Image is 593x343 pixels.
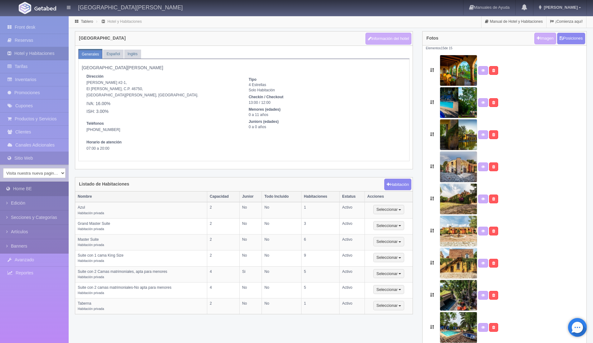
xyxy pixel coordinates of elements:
[262,202,301,218] td: No
[78,275,104,279] small: Habitación privada
[301,234,339,250] td: 6
[86,120,239,152] address: [PHONE_NUMBER] 07:00 a 20:00
[207,282,240,298] td: 4
[249,82,402,93] dd: 4 Estrellas Solo Habitación
[262,234,301,250] td: No
[239,202,262,218] td: No
[239,234,262,250] td: No
[86,140,122,144] strong: Horario de atención
[534,33,556,44] a: Imagen
[340,250,365,266] td: Activo
[239,298,262,314] td: No
[239,191,262,202] th: Junior
[440,119,477,150] img: 558_7405.jpg
[365,191,413,202] th: Acciones
[239,218,262,234] td: No
[78,291,104,295] small: Habitación privada
[301,191,339,202] th: Habitaciones
[340,191,365,202] th: Estatus
[373,285,404,294] button: Seleccionar
[207,250,240,266] td: 2
[384,179,411,191] button: Habitación
[207,191,240,202] th: Capacidad
[81,19,93,24] a: Tablero
[78,211,104,215] small: Habitación privada
[19,2,31,14] img: Getabed
[82,65,406,70] h5: [GEOGRAPHIC_DATA][PERSON_NAME]
[86,101,239,106] h5: IVA: 16.00%
[75,266,207,282] td: Suite con 2 Camas matrimoniales, apta para menores
[262,191,301,202] th: Todo Incluido
[103,50,123,59] a: Español
[79,182,129,186] h4: Listado de Habitaciones
[557,33,585,44] button: Posiciones
[79,36,126,41] h4: [GEOGRAPHIC_DATA]
[249,94,402,100] dt: Checkin / Checkout
[34,6,56,11] img: Getabed
[340,282,365,298] td: Activo
[249,112,402,118] dd: 0 a 11 años
[340,234,365,250] td: Activo
[239,266,262,282] td: Si
[542,5,578,10] span: [PERSON_NAME]
[75,298,207,314] td: Taberna
[426,46,452,50] small: Elementos de 15
[78,50,102,59] a: Generales
[86,74,104,79] strong: Dirección
[340,298,365,314] td: Activo
[249,119,402,124] dt: Juniors (edades)
[340,202,365,218] td: Activo
[75,191,207,202] th: Nombre
[340,266,365,282] td: Activo
[373,237,404,246] button: Seleccionar
[262,282,301,298] td: No
[207,266,240,282] td: 4
[301,218,339,234] td: 3
[440,215,477,247] img: 558_6610.png
[365,33,412,45] button: Información del hotel
[373,301,404,310] button: Seleccionar
[546,16,586,28] a: ¡Comienza aquí!
[440,183,477,215] img: 558_6611.png
[262,250,301,266] td: No
[249,124,402,130] dd: 0 a 0 años
[78,227,104,231] small: Habitación privada
[75,202,207,218] td: Azul
[262,266,301,282] td: No
[440,55,477,86] img: 558_7313.jpg
[373,253,404,262] button: Seleccionar
[207,202,240,218] td: 2
[301,250,339,266] td: 9
[239,250,262,266] td: No
[301,282,339,298] td: 5
[86,73,239,114] address: [PERSON_NAME] #2-1, El [PERSON_NAME], C.P. 46750, [GEOGRAPHIC_DATA][PERSON_NAME], [GEOGRAPHIC_DATA].
[249,77,402,82] dt: Tipo
[75,250,207,266] td: Suite con 1 cama King Size
[75,234,207,250] td: Master Suite
[440,248,477,279] img: 558_6606.png
[78,259,104,263] small: Habitación privada
[426,36,438,41] h4: Fotos
[440,312,477,343] img: 558_6605.png
[301,298,339,314] td: 1
[239,282,262,298] td: No
[249,107,402,112] dt: Menores (edades)
[78,243,104,247] small: Habitación privada
[249,100,402,105] dd: 13:00 / 12:00
[86,121,104,126] strong: Teléfonos
[373,269,404,278] button: Seleccionar
[78,3,183,11] h4: [GEOGRAPHIC_DATA][PERSON_NAME]
[373,221,404,230] button: Seleccionar
[86,109,239,114] h5: ISH: 3.00%
[124,50,141,59] a: Inglés
[75,218,207,234] td: Grand Master Suite
[75,282,207,298] td: Suite con 2 camas matrimoniales-No apta para menores
[207,234,240,250] td: 2
[441,46,444,50] span: 15
[107,19,142,24] a: Hotel y Habitaciones
[262,298,301,314] td: No
[373,205,404,214] button: Seleccionar
[78,307,104,311] small: Habitación privada
[262,218,301,234] td: No
[301,202,339,218] td: 1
